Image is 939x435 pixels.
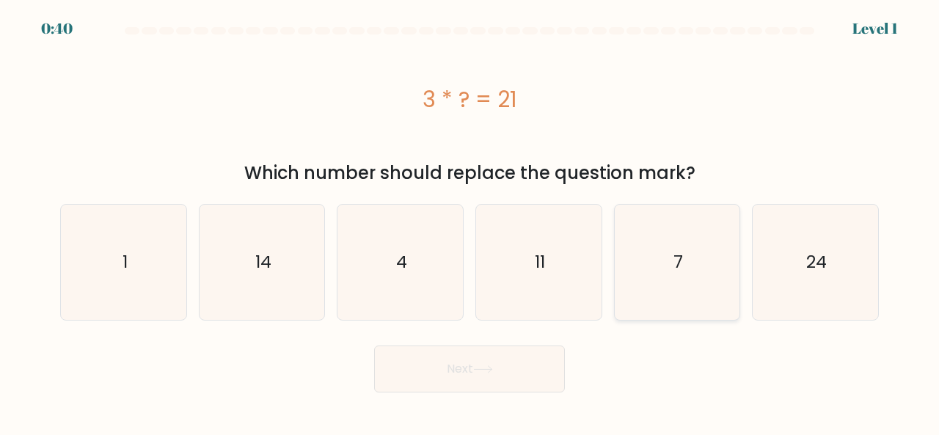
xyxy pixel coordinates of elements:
text: 4 [396,250,407,274]
button: Next [374,346,565,392]
div: 0:40 [41,18,73,40]
text: 7 [673,250,683,274]
text: 24 [806,250,827,274]
text: 11 [535,250,545,274]
div: Level 1 [852,18,898,40]
div: Which number should replace the question mark? [69,160,870,186]
text: 1 [122,250,127,274]
div: 3 * ? = 21 [60,83,879,116]
text: 14 [255,250,271,274]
